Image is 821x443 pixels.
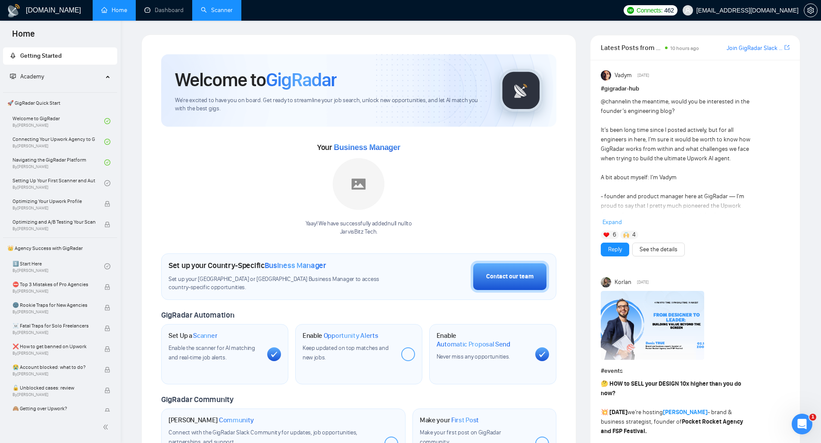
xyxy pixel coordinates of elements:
[12,371,95,377] span: By [PERSON_NAME]
[601,366,790,376] h1: # events
[609,409,627,416] strong: [DATE]
[20,73,44,80] span: Academy
[420,416,479,424] h1: Make your
[104,387,110,393] span: lock
[601,243,629,256] button: Reply
[623,232,629,238] img: 🙌
[627,7,634,14] img: upwork-logo.png
[10,73,44,80] span: Academy
[5,28,42,46] span: Home
[169,331,217,340] h1: Set Up a
[608,245,622,254] a: Reply
[306,220,412,236] div: Yaay! We have successfully added null null to
[7,4,21,18] img: logo
[637,72,649,79] span: [DATE]
[104,325,110,331] span: lock
[169,275,397,292] span: Set up your [GEOGRAPHIC_DATA] or [GEOGRAPHIC_DATA] Business Manager to access country-specific op...
[104,201,110,207] span: lock
[104,408,110,414] span: lock
[664,6,674,15] span: 462
[12,153,104,172] a: Navigating the GigRadar PlatformBy[PERSON_NAME]
[104,159,110,165] span: check-circle
[601,277,611,287] img: Korlan
[333,158,384,210] img: placeholder.png
[317,143,400,152] span: Your
[603,232,609,238] img: ❤️
[809,414,816,421] span: 1
[632,243,685,256] button: See the details
[104,305,110,311] span: lock
[10,73,16,79] span: fund-projection-screen
[12,174,104,193] a: Setting Up Your First Scanner and Auto-BidderBy[PERSON_NAME]
[640,245,677,254] a: See the details
[685,7,691,13] span: user
[12,384,95,392] span: 🔓 Unblocked cases: review
[12,342,95,351] span: ❌ How to get banned on Upwork
[303,331,378,340] h1: Enable
[792,414,812,434] iframe: Intercom live chat
[219,416,254,424] span: Community
[266,68,337,91] span: GigRadar
[601,291,704,360] img: F09HV7Q5KUN-Denis%20True.png
[104,284,110,290] span: lock
[12,351,95,356] span: By [PERSON_NAME]
[12,112,104,131] a: Welcome to GigRadarBy[PERSON_NAME]
[601,418,743,435] strong: Pocket Rocket Agency and FSP Festival.
[12,257,104,276] a: 1️⃣ Start HereBy[PERSON_NAME]
[804,3,818,17] button: setting
[12,197,95,206] span: Optimizing Your Upwork Profile
[670,45,699,51] span: 10 hours ago
[12,309,95,315] span: By [PERSON_NAME]
[4,240,116,257] span: 👑 Agency Success with GigRadar
[601,70,611,81] img: Vadym
[615,278,631,287] span: Korlan
[12,280,95,289] span: ⛔ Top 3 Mistakes of Pro Agencies
[727,44,783,53] a: Join GigRadar Slack Community
[12,330,95,335] span: By [PERSON_NAME]
[637,278,649,286] span: [DATE]
[601,380,741,397] strong: HOW to SELL your DESIGN 10x higher than you do now?
[175,97,486,113] span: We're excited to have you on board. Get ready to streamline your job search, unlock new opportuni...
[104,118,110,124] span: check-circle
[613,231,616,239] span: 6
[104,367,110,373] span: lock
[12,289,95,294] span: By [PERSON_NAME]
[12,206,95,211] span: By [PERSON_NAME]
[12,132,104,151] a: Connecting Your Upwork Agency to GigRadarBy[PERSON_NAME]
[602,218,622,226] span: Expand
[12,392,95,397] span: By [PERSON_NAME]
[12,321,95,330] span: ☠️ Fatal Traps for Solo Freelancers
[104,221,110,228] span: lock
[3,47,117,65] li: Getting Started
[12,301,95,309] span: 🌚 Rookie Traps for New Agencies
[804,7,817,14] span: setting
[601,380,608,387] span: 🤔
[12,218,95,226] span: Optimizing and A/B Testing Your Scanner for Better Results
[101,6,127,14] a: homeHome
[615,71,632,80] span: Vadym
[601,98,626,105] span: @channel
[451,416,479,424] span: First Post
[334,143,400,152] span: Business Manager
[784,44,790,52] a: export
[437,353,510,360] span: Never miss any opportunities.
[632,231,636,239] span: 4
[804,7,818,14] a: setting
[784,44,790,51] span: export
[104,180,110,186] span: check-circle
[601,42,662,53] span: Latest Posts from the GigRadar Community
[265,261,326,270] span: Business Manager
[499,69,543,112] img: gigradar-logo.png
[486,272,534,281] div: Contact our team
[637,6,662,15] span: Connects:
[201,6,233,14] a: searchScanner
[437,331,528,348] h1: Enable
[103,423,111,431] span: double-left
[303,344,389,361] span: Keep updated on top matches and new jobs.
[4,94,116,112] span: 🚀 GigRadar Quick Start
[169,261,326,270] h1: Set up your Country-Specific
[193,331,217,340] span: Scanner
[12,404,95,413] span: 🙈 Getting over Upwork?
[601,97,752,343] div: in the meantime, would you be interested in the founder’s engineering blog? It’s been long time s...
[663,409,708,416] a: [PERSON_NAME]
